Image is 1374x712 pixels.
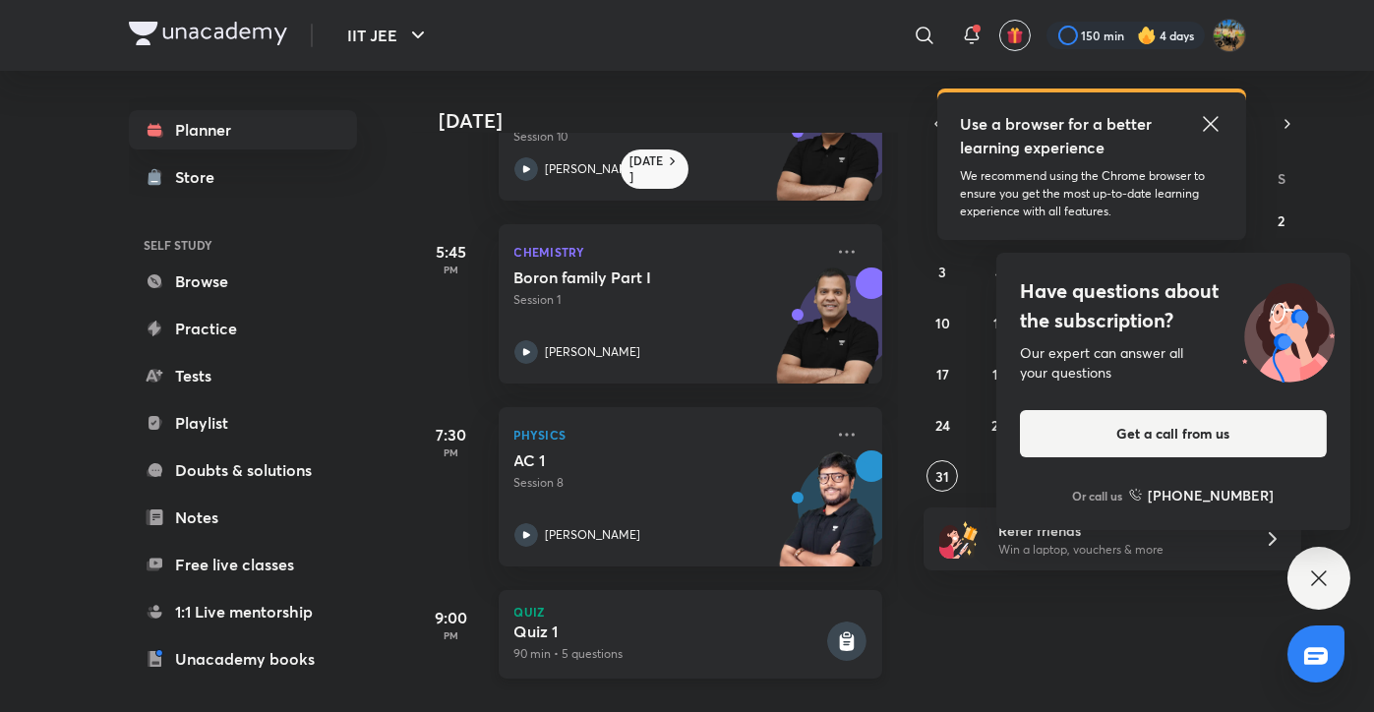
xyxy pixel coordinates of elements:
img: ttu_illustration_new.svg [1226,276,1350,383]
img: unacademy [774,85,882,220]
abbr: August 3, 2025 [938,263,946,281]
abbr: August 17, 2025 [936,365,949,384]
img: streak [1137,26,1157,45]
a: 1:1 Live mentorship [129,592,357,631]
a: Company Logo [129,22,287,50]
img: referral [939,519,979,559]
p: [PERSON_NAME] [546,526,641,544]
h6: Refer friends [998,520,1240,541]
h5: Use a browser for a better learning experience [961,112,1157,159]
img: unacademy [774,450,882,586]
p: PM [412,629,491,641]
div: Store [176,165,227,189]
button: August 10, 2025 [926,307,958,338]
abbr: August 31, 2025 [935,467,949,486]
button: Get a call from us [1020,410,1327,457]
button: August 2, 2025 [1266,205,1297,236]
a: Browse [129,262,357,301]
a: Unacademy books [129,639,357,679]
abbr: August 4, 2025 [995,263,1003,281]
button: avatar [999,20,1031,51]
img: Company Logo [129,22,287,45]
h5: Quiz 1 [514,622,823,641]
a: Planner [129,110,357,149]
button: IIT JEE [336,16,442,55]
a: Free live classes [129,545,357,584]
a: Practice [129,309,357,348]
p: Session 10 [514,128,823,146]
abbr: August 18, 2025 [992,365,1006,384]
p: 90 min • 5 questions [514,645,823,663]
p: Session 1 [514,291,823,309]
img: avatar [1006,27,1024,44]
h5: AC 1 [514,450,759,470]
img: unacademy [774,267,882,403]
p: Or call us [1073,487,1123,504]
a: Doubts & solutions [129,450,357,490]
p: We recommend using the Chrome browser to ensure you get the most up-to-date learning experience w... [961,167,1223,220]
div: Our expert can answer all your questions [1020,343,1327,383]
h6: [PHONE_NUMBER] [1149,485,1275,505]
a: [PHONE_NUMBER] [1129,485,1275,505]
button: August 24, 2025 [926,409,958,441]
abbr: August 25, 2025 [991,416,1006,435]
img: Shivam Munot [1213,19,1246,52]
button: August 18, 2025 [984,358,1015,389]
abbr: August 11, 2025 [993,314,1005,332]
a: Playlist [129,403,357,443]
p: Quiz [514,606,866,618]
abbr: August 24, 2025 [935,416,950,435]
button: August 11, 2025 [984,307,1015,338]
p: PM [412,264,491,275]
h6: SELF STUDY [129,228,357,262]
h6: [DATE] [630,153,665,185]
a: Tests [129,356,357,395]
button: August 4, 2025 [984,256,1015,287]
button: August 25, 2025 [984,409,1015,441]
button: August 3, 2025 [926,256,958,287]
p: [PERSON_NAME] [546,160,641,178]
abbr: August 10, 2025 [935,314,950,332]
abbr: Saturday [1278,169,1285,188]
abbr: August 2, 2025 [1278,211,1284,230]
h5: 5:45 [412,240,491,264]
h5: 7:30 [412,423,491,446]
p: Win a laptop, vouchers & more [998,541,1240,559]
a: Notes [129,498,357,537]
p: Physics [514,423,823,446]
a: Store [129,157,357,197]
h5: 9:00 [412,606,491,629]
p: Session 8 [514,474,823,492]
button: August 31, 2025 [926,460,958,492]
p: PM [412,446,491,458]
p: [PERSON_NAME] [546,343,641,361]
h5: Boron family Part I [514,267,759,287]
h4: [DATE] [440,109,902,133]
h4: Have questions about the subscription? [1020,276,1327,335]
p: Chemistry [514,240,823,264]
button: August 17, 2025 [926,358,958,389]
